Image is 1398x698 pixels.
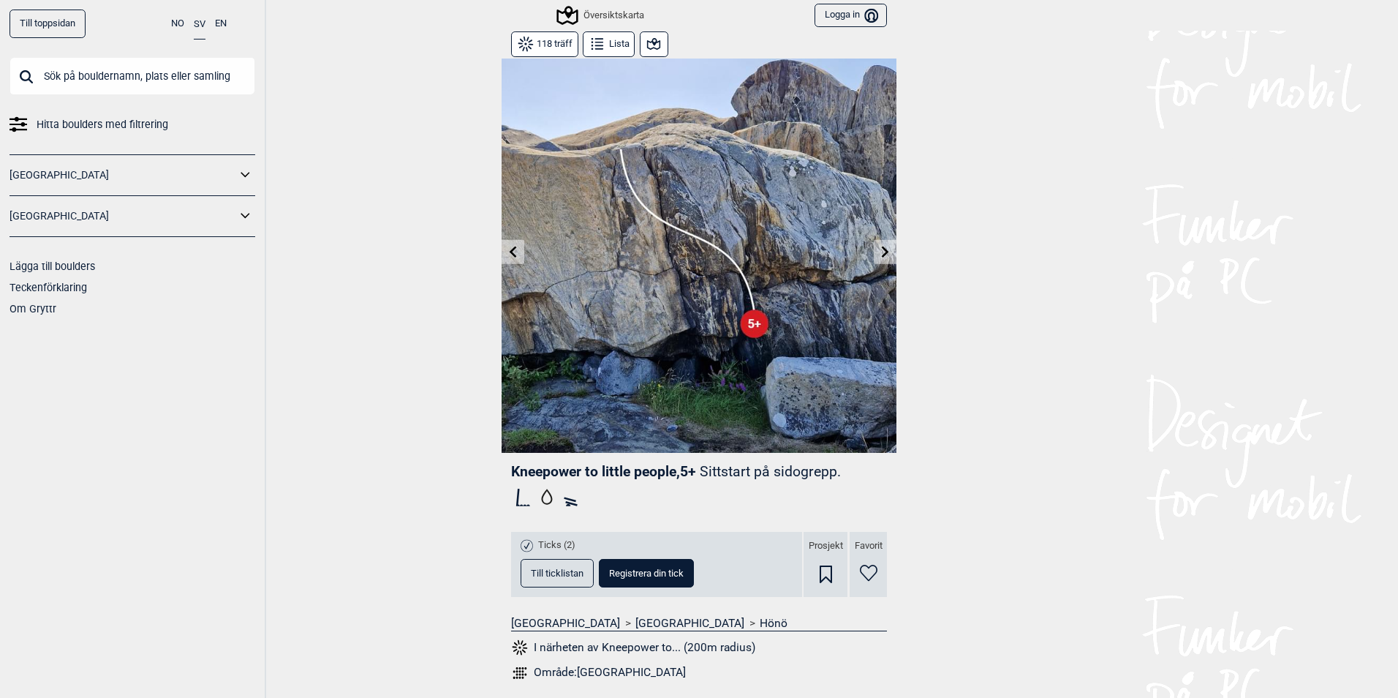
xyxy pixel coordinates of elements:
[511,664,887,682] a: Område:[GEOGRAPHIC_DATA]
[534,665,686,680] div: Område: [GEOGRAPHIC_DATA]
[511,31,578,57] button: 118 träff
[171,10,184,38] button: NO
[194,10,205,40] button: SV
[511,638,755,657] button: I närheten av Kneepower to... (200m radius)
[804,532,847,597] div: Prosjekt
[815,4,887,28] button: Logga in
[215,10,227,38] button: EN
[609,568,684,578] span: Registrera din tick
[760,616,787,631] a: Hönö
[37,114,168,135] span: Hitta boulders med filtrering
[10,165,236,186] a: [GEOGRAPHIC_DATA]
[502,58,896,453] img: Kneepower to little people 2308013
[10,260,95,272] a: Lägga till boulders
[10,57,255,95] input: Sök på bouldernamn, plats eller samling
[10,114,255,135] a: Hitta boulders med filtrering
[531,568,583,578] span: Till ticklistan
[511,463,696,480] span: Kneepower to little people , 5+
[538,539,575,552] span: Ticks (2)
[10,10,86,38] a: Till toppsidan
[511,616,887,631] nav: > >
[10,303,56,315] a: Om Gryttr
[521,559,594,588] button: Till ticklistan
[635,616,744,631] a: [GEOGRAPHIC_DATA]
[583,31,635,57] button: Lista
[10,282,87,293] a: Teckenförklaring
[599,559,694,588] button: Registrera din tick
[855,540,883,552] span: Favorit
[10,206,236,227] a: [GEOGRAPHIC_DATA]
[559,7,644,24] div: Översiktskarta
[700,463,841,480] p: Sittstart på sidogrepp.
[511,616,620,631] a: [GEOGRAPHIC_DATA]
